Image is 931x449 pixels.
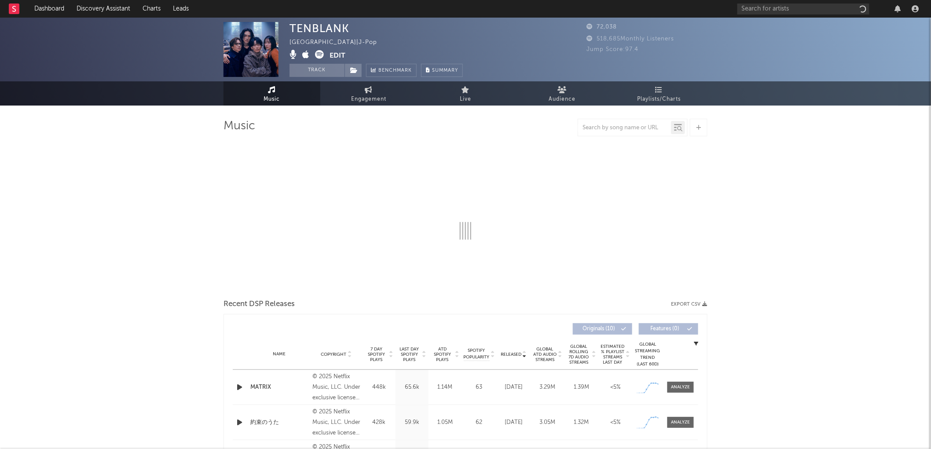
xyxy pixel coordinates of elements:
[573,323,632,335] button: Originals(10)
[578,124,671,131] input: Search by song name or URL
[611,81,707,106] a: Playlists/Charts
[638,94,681,105] span: Playlists/Charts
[224,81,320,106] a: Music
[464,347,490,361] span: Spotify Popularity
[431,383,459,392] div: 1.14M
[320,81,417,106] a: Engagement
[737,4,869,15] input: Search for artists
[567,418,596,427] div: 1.32M
[290,37,387,48] div: [GEOGRAPHIC_DATA] | J-Pop
[499,418,528,427] div: [DATE]
[533,383,562,392] div: 3.29M
[321,352,346,357] span: Copyright
[460,94,471,105] span: Live
[224,299,295,310] span: Recent DSP Releases
[312,372,360,403] div: © 2025 Netflix Music, LLC. Under exclusive license to Warner Music Japan Inc. Glass Heart ™/© Net...
[330,50,345,61] button: Edit
[365,347,388,362] span: 7 Day Spotify Plays
[601,383,630,392] div: <5%
[586,36,674,42] span: 518,685 Monthly Listeners
[290,64,345,77] button: Track
[464,383,495,392] div: 63
[378,66,412,76] span: Benchmark
[514,81,611,106] a: Audience
[586,24,617,30] span: 72,038
[398,347,421,362] span: Last Day Spotify Plays
[312,407,360,438] div: © 2025 Netflix Music, LLC. Under exclusive license to Warner Music Japan Inc. Glass Heart ™/© Net...
[250,418,308,427] a: 約束のうた
[264,94,280,105] span: Music
[533,418,562,427] div: 3.05M
[250,383,308,392] a: MATRIX
[366,64,417,77] a: Benchmark
[533,347,557,362] span: Global ATD Audio Streams
[671,302,707,307] button: Export CSV
[417,81,514,106] a: Live
[601,418,630,427] div: <5%
[365,383,393,392] div: 448k
[431,347,454,362] span: ATD Spotify Plays
[365,418,393,427] div: 428k
[639,323,698,335] button: Features(0)
[464,418,495,427] div: 62
[351,94,386,105] span: Engagement
[634,341,661,368] div: Global Streaming Trend (Last 60D)
[501,352,521,357] span: Released
[250,351,308,358] div: Name
[586,47,638,52] span: Jump Score: 97.4
[290,22,349,35] div: TENBLANK
[549,94,576,105] span: Audience
[645,326,685,332] span: Features ( 0 )
[567,383,596,392] div: 1.39M
[567,344,591,365] span: Global Rolling 7D Audio Streams
[601,344,625,365] span: Estimated % Playlist Streams Last Day
[398,418,426,427] div: 59.9k
[579,326,619,332] span: Originals ( 10 )
[431,418,459,427] div: 1.05M
[398,383,426,392] div: 65.6k
[421,64,463,77] button: Summary
[499,383,528,392] div: [DATE]
[432,68,458,73] span: Summary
